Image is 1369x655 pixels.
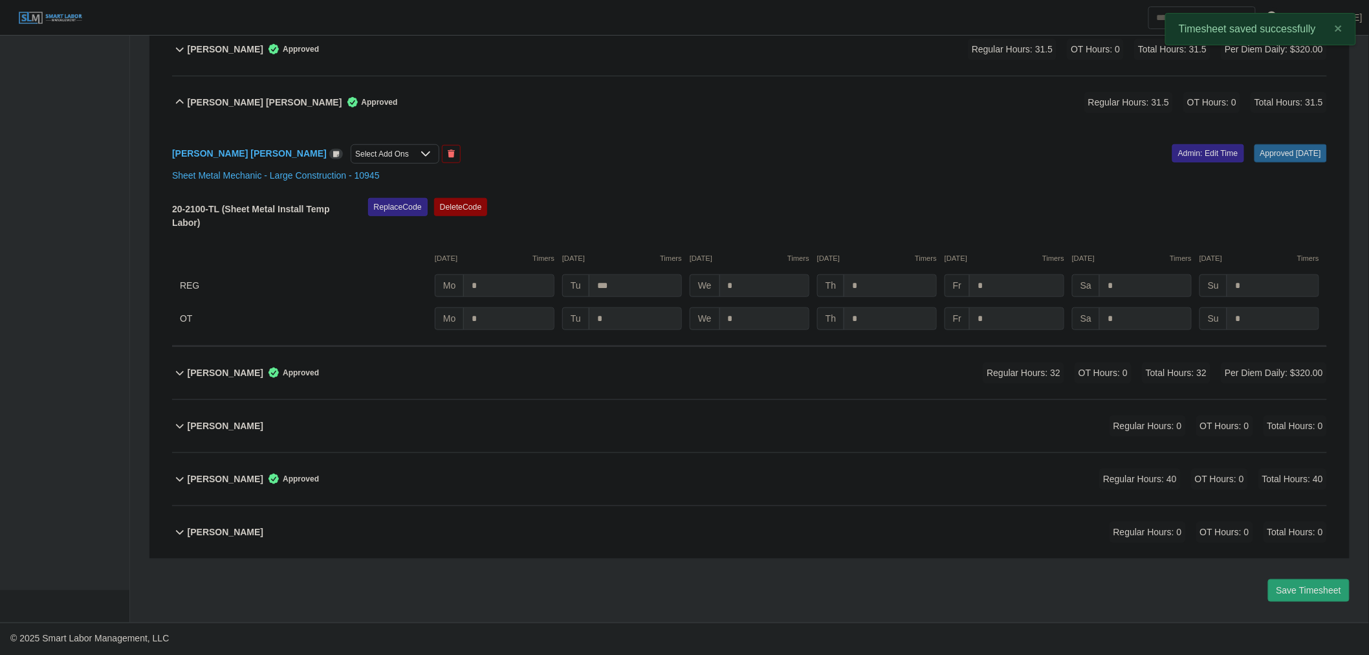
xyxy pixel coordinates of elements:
span: Total Hours: 31.5 [1134,39,1210,60]
span: OT Hours: 0 [1196,522,1253,543]
button: Timers [1170,253,1192,264]
span: We [690,274,720,297]
span: Sa [1072,274,1100,297]
span: Approved [342,96,398,109]
span: OT Hours: 0 [1075,362,1132,384]
button: [PERSON_NAME] Approved Regular Hours: 31.5 OT Hours: 0 Total Hours: 31.5 Per Diem Daily: $320.00 [172,23,1327,76]
span: Th [817,307,844,330]
span: Fr [945,307,970,330]
b: 20-2100-TL (Sheet Metal Install Temp Labor) [172,204,330,228]
span: Regular Hours: 0 [1110,416,1186,437]
button: Save Timesheet [1268,579,1350,602]
b: [PERSON_NAME] [188,472,263,486]
span: OT Hours: 0 [1196,416,1253,437]
button: [PERSON_NAME] Approved Regular Hours: 32 OT Hours: 0 Total Hours: 32 Per Diem Daily: $320.00 [172,347,1327,399]
button: Timers [1042,253,1064,264]
button: [PERSON_NAME] Approved Regular Hours: 40 OT Hours: 0 Total Hours: 40 [172,453,1327,505]
div: [DATE] [1072,253,1192,264]
a: Admin: Edit Time [1172,144,1244,162]
span: Approved [263,366,319,379]
span: Approved [263,472,319,485]
div: REG [180,274,427,297]
span: Total Hours: 32 [1142,362,1210,384]
a: [PERSON_NAME] [PERSON_NAME] [172,148,327,159]
span: Per Diem Daily: $320.00 [1221,362,1327,384]
button: End Worker & Remove from the Timesheet [442,145,461,163]
span: Mo [435,274,464,297]
span: Total Hours: 0 [1264,522,1327,543]
a: [PERSON_NAME] [1288,11,1363,25]
span: OT Hours: 0 [1067,39,1124,60]
div: [DATE] [562,253,682,264]
a: Sheet Metal Mechanic - Large Construction - 10945 [172,170,380,181]
span: Tu [562,274,589,297]
img: SLM Logo [18,11,83,25]
span: × [1335,21,1342,36]
button: Timers [915,253,937,264]
b: [PERSON_NAME] [188,366,263,380]
button: Timers [1297,253,1319,264]
span: Regular Hours: 31.5 [1084,92,1173,113]
span: OT Hours: 0 [1183,92,1240,113]
div: [DATE] [945,253,1064,264]
span: Approved [263,43,319,56]
span: Regular Hours: 0 [1110,522,1186,543]
span: Regular Hours: 40 [1099,469,1181,490]
a: View/Edit Notes [329,148,344,159]
button: DeleteCode [434,198,488,216]
button: [PERSON_NAME] Regular Hours: 0 OT Hours: 0 Total Hours: 0 [172,400,1327,452]
div: [DATE] [435,253,554,264]
button: Timers [660,253,682,264]
div: Select Add Ons [351,145,413,163]
span: Th [817,274,844,297]
div: OT [180,307,427,330]
span: Regular Hours: 32 [983,362,1064,384]
div: Timesheet saved successfully [1165,13,1356,45]
b: [PERSON_NAME] [188,43,263,56]
button: ReplaceCode [368,198,428,216]
div: [DATE] [817,253,937,264]
b: [PERSON_NAME] [188,526,263,539]
span: Mo [435,307,464,330]
button: [PERSON_NAME] Regular Hours: 0 OT Hours: 0 Total Hours: 0 [172,506,1327,559]
span: Sa [1072,307,1100,330]
button: [PERSON_NAME] [PERSON_NAME] Approved Regular Hours: 31.5 OT Hours: 0 Total Hours: 31.5 [172,76,1327,129]
span: Total Hours: 0 [1264,416,1327,437]
input: Search [1148,6,1256,29]
span: Regular Hours: 31.5 [968,39,1057,60]
a: Approved [DATE] [1254,144,1327,162]
span: We [690,307,720,330]
span: Tu [562,307,589,330]
span: Fr [945,274,970,297]
b: [PERSON_NAME] [188,419,263,433]
span: Su [1199,274,1227,297]
span: Total Hours: 31.5 [1251,92,1327,113]
div: [DATE] [1199,253,1319,264]
button: Timers [787,253,809,264]
button: Timers [532,253,554,264]
b: [PERSON_NAME] [PERSON_NAME] [188,96,342,109]
span: © 2025 Smart Labor Management, LLC [10,634,169,644]
span: OT Hours: 0 [1191,469,1248,490]
div: [DATE] [690,253,809,264]
span: Total Hours: 40 [1258,469,1327,490]
span: Su [1199,307,1227,330]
